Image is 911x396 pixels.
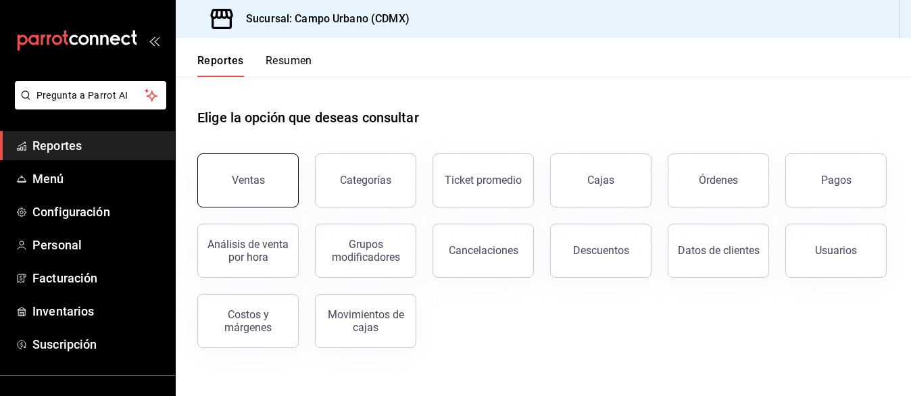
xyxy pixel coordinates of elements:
[197,54,312,77] div: navigation tabs
[32,335,164,353] span: Suscripción
[785,224,887,278] button: Usuarios
[340,174,391,187] div: Categorías
[587,174,614,187] div: Cajas
[668,153,769,207] button: Órdenes
[449,244,518,257] div: Cancelaciones
[445,174,522,187] div: Ticket promedio
[149,35,159,46] button: open_drawer_menu
[36,89,145,103] span: Pregunta a Parrot AI
[266,54,312,77] button: Resumen
[550,224,651,278] button: Descuentos
[678,244,760,257] div: Datos de clientes
[197,54,244,77] button: Reportes
[197,153,299,207] button: Ventas
[550,153,651,207] button: Cajas
[315,294,416,348] button: Movimientos de cajas
[815,244,857,257] div: Usuarios
[699,174,738,187] div: Órdenes
[315,153,416,207] button: Categorías
[433,224,534,278] button: Cancelaciones
[315,224,416,278] button: Grupos modificadores
[206,238,290,264] div: Análisis de venta por hora
[32,236,164,254] span: Personal
[32,137,164,155] span: Reportes
[9,98,166,112] a: Pregunta a Parrot AI
[197,107,419,128] h1: Elige la opción que deseas consultar
[668,224,769,278] button: Datos de clientes
[197,294,299,348] button: Costos y márgenes
[785,153,887,207] button: Pagos
[206,308,290,334] div: Costos y márgenes
[235,11,410,27] h3: Sucursal: Campo Urbano (CDMX)
[32,269,164,287] span: Facturación
[15,81,166,109] button: Pregunta a Parrot AI
[32,170,164,188] span: Menú
[32,302,164,320] span: Inventarios
[821,174,852,187] div: Pagos
[573,244,629,257] div: Descuentos
[324,308,408,334] div: Movimientos de cajas
[197,224,299,278] button: Análisis de venta por hora
[324,238,408,264] div: Grupos modificadores
[32,203,164,221] span: Configuración
[232,174,265,187] div: Ventas
[433,153,534,207] button: Ticket promedio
